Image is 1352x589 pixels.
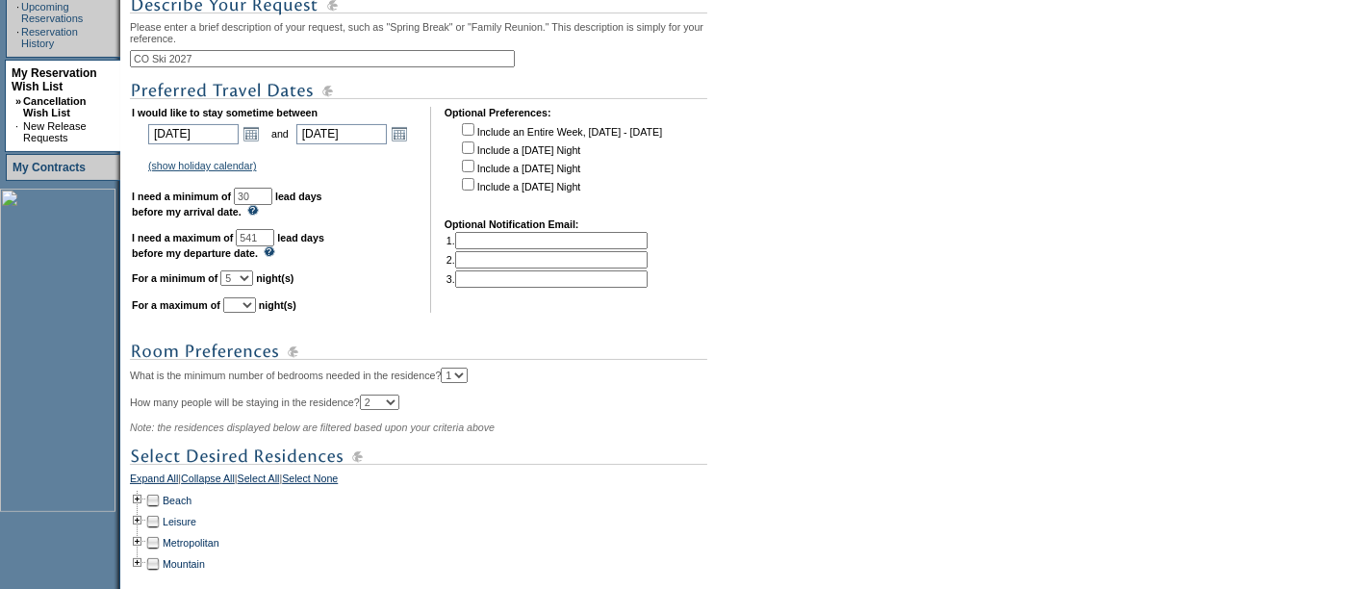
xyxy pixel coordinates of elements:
a: Mountain [163,558,205,570]
td: 2. [446,251,648,269]
b: For a maximum of [132,299,220,311]
td: · [15,120,21,143]
img: subTtlRoomPreferences.gif [130,340,707,364]
td: 1. [446,232,648,249]
input: Date format: M/D/Y. Shortcut keys: [T] for Today. [UP] or [.] for Next Day. [DOWN] or [,] for Pre... [296,124,387,144]
b: » [15,95,21,107]
div: | | | [130,473,741,490]
td: · [16,1,19,24]
a: Leisure [163,516,196,527]
img: questionMark_lightBlue.gif [264,246,275,257]
td: 3. [446,270,648,288]
a: Open the calendar popup. [241,123,262,144]
b: I need a minimum of [132,191,231,202]
b: lead days before my arrival date. [132,191,322,218]
input: Date format: M/D/Y. Shortcut keys: [T] for Today. [UP] or [.] for Next Day. [DOWN] or [,] for Pre... [148,124,239,144]
a: Reservation History [21,26,78,49]
a: (show holiday calendar) [148,160,257,171]
td: Include an Entire Week, [DATE] - [DATE] Include a [DATE] Night Include a [DATE] Night Include a [... [458,120,662,205]
span: Note: the residences displayed below are filtered based upon your criteria above [130,422,495,433]
td: and [268,120,292,147]
b: I would like to stay sometime between [132,107,318,118]
a: Upcoming Reservations [21,1,83,24]
a: Metropolitan [163,537,219,549]
img: questionMark_lightBlue.gif [247,205,259,216]
a: Collapse All [181,473,235,490]
td: · [16,26,19,49]
a: My Reservation Wish List [12,66,97,93]
b: lead days before my departure date. [132,232,324,259]
b: night(s) [256,272,293,284]
a: My Contracts [13,161,86,174]
a: Open the calendar popup. [389,123,410,144]
b: Optional Notification Email: [445,218,579,230]
b: For a minimum of [132,272,217,284]
a: Select All [238,473,280,490]
a: New Release Requests [23,120,86,143]
a: Beach [163,495,191,506]
a: Cancellation Wish List [23,95,86,118]
b: I need a maximum of [132,232,233,243]
b: Optional Preferences: [445,107,551,118]
a: Expand All [130,473,178,490]
a: Select None [282,473,338,490]
b: night(s) [259,299,296,311]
